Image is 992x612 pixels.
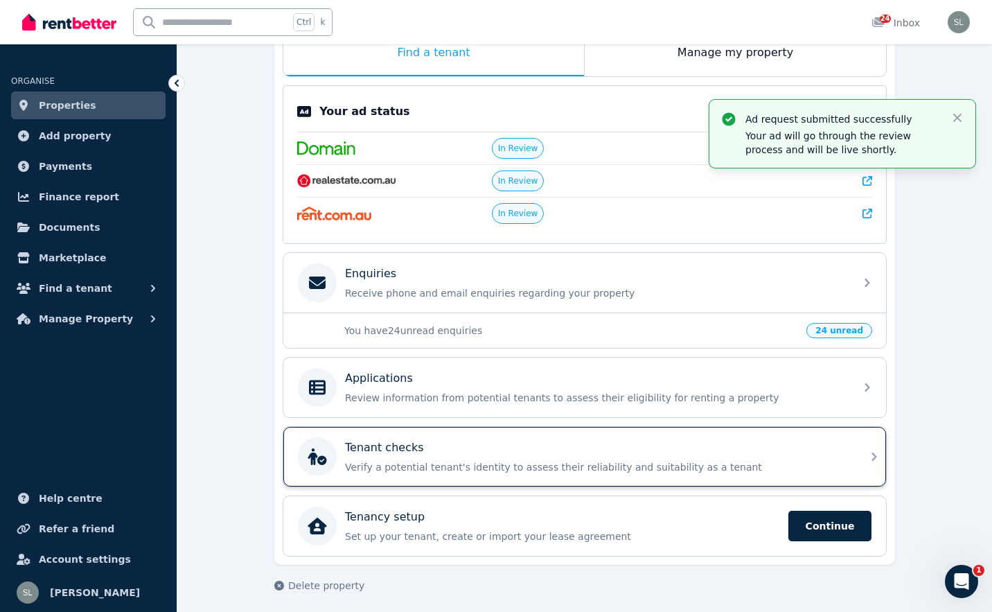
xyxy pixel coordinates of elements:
[745,112,939,126] p: Ad request submitted successfully
[22,12,116,33] img: RentBetter
[11,305,166,333] button: Manage Property
[283,30,584,76] div: Find a tenant
[973,565,984,576] span: 1
[345,530,780,543] p: Set up your tenant, create or import your lease agreement
[11,183,166,211] a: Finance report
[283,496,886,556] a: Tenancy setupSet up your tenant, create or import your lease agreementContinue
[39,490,103,507] span: Help centre
[880,15,891,23] span: 24
[39,158,92,175] span: Payments
[283,427,886,487] a: Tenant checksVerify a potential tenant's identity to assess their reliability and suitability as ...
[39,280,112,297] span: Find a tenant
[17,582,39,604] img: Sam Lee
[498,208,538,219] span: In Review
[11,213,166,241] a: Documents
[948,11,970,33] img: Sam Lee
[345,286,847,300] p: Receive phone and email enquiries regarding your property
[297,207,371,220] img: Rent.com.au
[345,391,847,405] p: Review information from potential tenants to assess their eligibility for renting a property
[293,13,315,31] span: Ctrl
[11,515,166,543] a: Refer a friend
[788,511,871,541] span: Continue
[297,141,355,155] img: Domain.com.au
[39,521,114,537] span: Refer a friend
[498,175,538,186] span: In Review
[39,189,119,205] span: Finance report
[345,439,424,456] p: Tenant checks
[319,103,409,120] p: Your ad status
[288,579,364,593] span: Delete property
[345,509,425,525] p: Tenancy setup
[945,565,978,598] iframe: Intercom live chat
[11,545,166,573] a: Account settings
[806,323,872,338] span: 24 unread
[320,17,325,28] span: k
[345,265,396,282] p: Enquiries
[345,370,413,387] p: Applications
[39,551,131,568] span: Account settings
[345,460,847,474] p: Verify a potential tenant's identity to assess their reliability and suitability as a tenant
[39,219,100,236] span: Documents
[274,579,364,593] button: Delete property
[498,143,538,154] span: In Review
[344,324,798,338] p: You have 24 unread enquiries
[39,97,96,114] span: Properties
[11,152,166,180] a: Payments
[39,250,106,266] span: Marketplace
[283,358,886,417] a: ApplicationsReview information from potential tenants to assess their eligibility for renting a p...
[11,484,166,512] a: Help centre
[283,253,886,313] a: EnquiriesReceive phone and email enquiries regarding your property
[871,16,920,30] div: Inbox
[39,128,112,144] span: Add property
[11,91,166,119] a: Properties
[11,244,166,272] a: Marketplace
[745,129,939,157] p: Your ad will go through the review process and will be live shortly.
[585,30,886,76] div: Manage my property
[11,122,166,150] a: Add property
[297,174,396,188] img: RealEstate.com.au
[50,584,140,601] span: [PERSON_NAME]
[11,76,55,86] span: ORGANISE
[39,311,133,327] span: Manage Property
[11,274,166,302] button: Find a tenant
